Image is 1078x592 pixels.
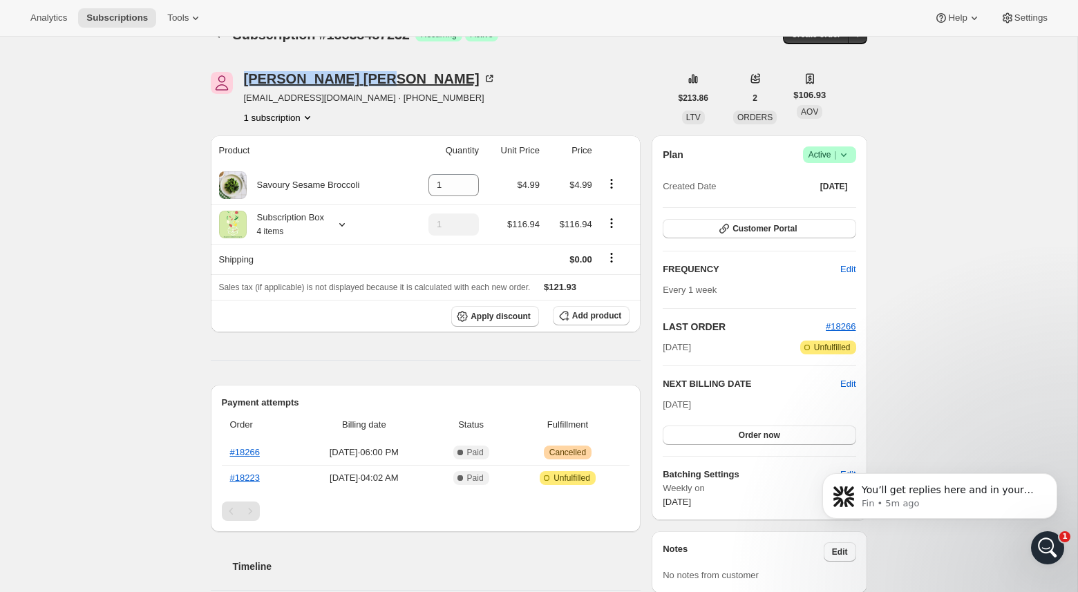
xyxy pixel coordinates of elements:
span: [DATE] [820,181,848,192]
div: account number is #18838487232 [74,180,265,211]
span: [DATE] · 04:02 AM [300,471,428,485]
a: #18266 [826,321,855,332]
span: Every 1 week [663,285,717,295]
a: #18266 [230,447,260,457]
span: Help [948,12,967,23]
h1: Fin [67,7,84,17]
div: account number is #18838487232 [85,189,254,202]
button: Edit [832,258,864,280]
th: Product [211,135,408,166]
button: Product actions [244,111,314,124]
button: Product actions [601,216,623,231]
span: Billing date [300,418,428,432]
span: $106.93 [793,88,826,102]
div: Our usual reply time 🕒 [22,291,216,318]
button: Apply discount [451,306,539,327]
h2: FREQUENCY [663,262,840,276]
span: Customer Portal [732,223,797,234]
a: #18223 [230,472,260,483]
span: $4.99 [569,180,592,190]
button: Analytics [22,8,75,28]
span: Fulfillment [514,418,621,432]
button: go back [9,6,35,32]
div: Hi Can I get your help looking into this account? in the timeline, next billing date was set to [... [61,117,254,171]
h2: NEXT BILLING DATE [663,377,840,391]
button: 2 [744,88,766,108]
span: Weekly on [663,481,855,495]
div: You’ll get replies here and in your email: ✉️ [22,230,216,284]
span: [DATE] · 06:00 PM [300,446,428,459]
span: Settings [1014,12,1048,23]
div: Fin • 5m ago [22,330,76,338]
button: Start recording [88,452,99,464]
span: Tools [167,12,189,23]
h2: Plan [663,148,683,162]
th: Price [544,135,596,166]
button: Tools [159,8,211,28]
span: LTV [686,113,701,122]
span: Edit [840,262,855,276]
button: Order now [663,426,855,445]
span: Active [808,148,851,162]
div: Hi Can I get your help looking into this account? in the timeline, next billing date was set to [... [50,108,265,179]
span: Sales tax (if applicable) is not displayed because it is calculated with each new order. [219,283,531,292]
span: [DATE] [663,399,691,410]
button: Emoji picker [21,452,32,464]
span: $121.93 [544,282,576,292]
span: Paid [467,472,484,484]
h2: Timeline [233,560,641,573]
span: 1 [1059,531,1070,542]
iframe: Intercom live chat [1031,531,1064,564]
span: No notes from customer [663,570,759,580]
img: product img [219,171,247,199]
span: $4.99 [517,180,540,190]
span: Edit [840,377,855,391]
span: Jason Tran [211,72,233,94]
th: Shipping [211,244,408,274]
div: Subscription Box [247,211,325,238]
span: ORDERS [737,113,773,122]
button: Settings [992,8,1056,28]
span: Status [436,418,505,432]
div: [PERSON_NAME] [PERSON_NAME] [244,72,496,86]
h2: Payment attempts [222,396,630,410]
b: A few minutes [34,305,112,316]
span: Paid [467,447,484,458]
div: Savoury Sesame Broccoli [247,178,360,192]
span: Unfulfilled [814,342,851,353]
span: $0.00 [569,254,592,265]
th: Unit Price [483,135,544,166]
img: Profile image for Fin [39,8,62,30]
h6: Batching Settings [663,468,840,481]
nav: Pagination [222,502,630,521]
button: Help [926,8,989,28]
textarea: Message… [12,423,265,447]
div: Tim says… [11,108,265,180]
button: Upload attachment [66,452,77,464]
button: Add product [553,306,630,325]
th: Quantity [408,135,483,166]
span: Apply discount [471,311,531,322]
button: Shipping actions [601,250,623,265]
div: You’ll get replies here and in your email:✉️[EMAIL_ADDRESS][DOMAIN_NAME]Our usual reply time🕒A fe... [11,222,227,327]
iframe: Intercom notifications message [802,444,1078,555]
span: Subscriptions [86,12,148,23]
h3: Notes [663,542,824,562]
b: [EMAIL_ADDRESS][DOMAIN_NAME] [22,258,132,283]
span: 2 [753,93,757,104]
span: Analytics [30,12,67,23]
small: 4 items [257,227,284,236]
th: Order [222,410,296,440]
div: Tim says… [11,180,265,222]
span: Created Date [663,180,716,193]
button: [DATE] [812,177,856,196]
h2: LAST ORDER [663,320,826,334]
button: Gif picker [44,452,55,464]
span: | [834,149,836,160]
span: [DATE] [663,341,691,354]
button: Product actions [601,176,623,191]
div: Close [243,6,267,30]
button: $213.86 [670,88,717,108]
